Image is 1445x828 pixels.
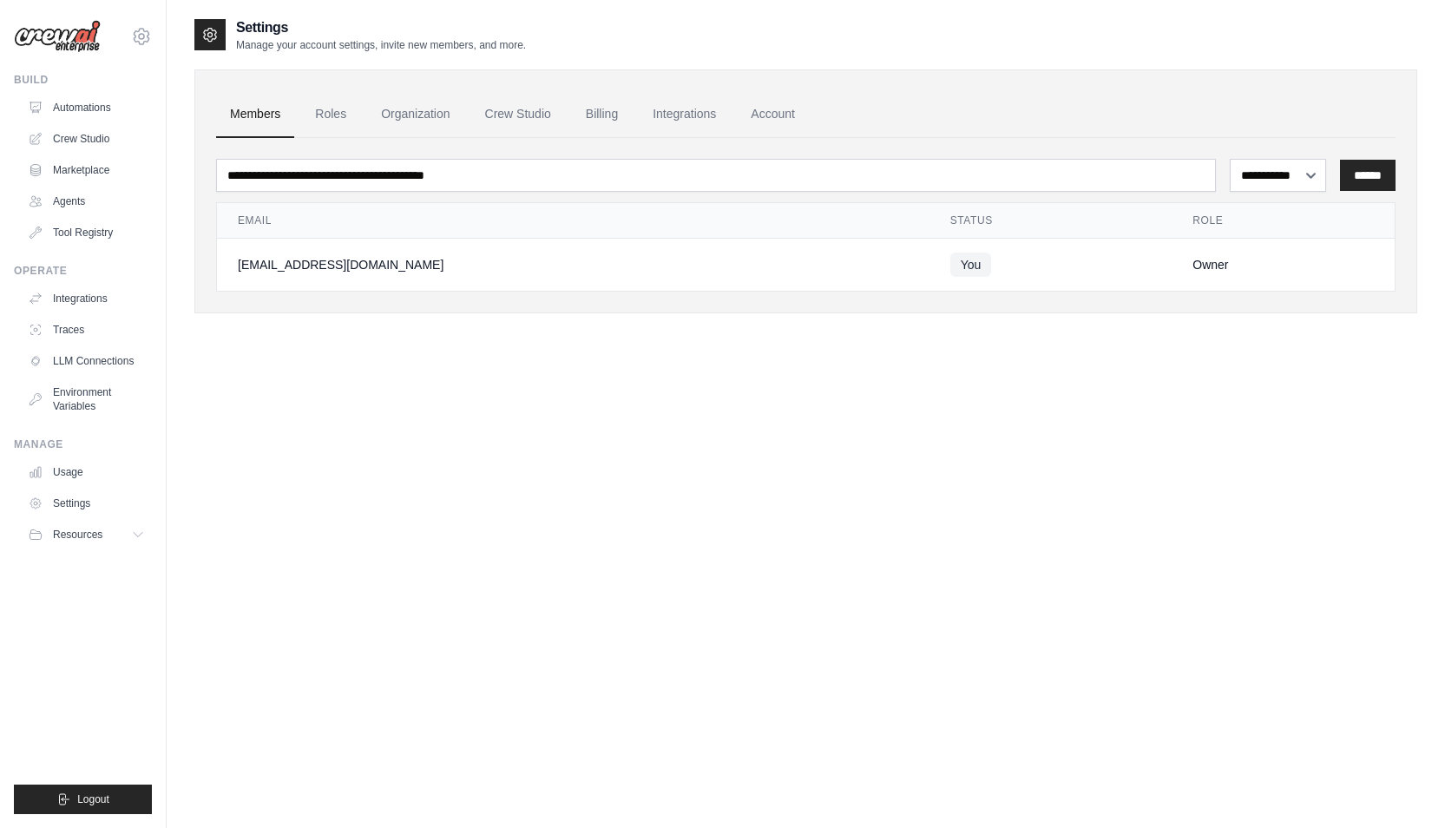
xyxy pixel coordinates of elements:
div: Operate [14,264,152,278]
div: [EMAIL_ADDRESS][DOMAIN_NAME] [238,256,909,273]
span: Resources [53,528,102,542]
span: Logout [77,792,109,806]
a: Traces [21,316,152,344]
div: Manage [14,437,152,451]
a: Environment Variables [21,378,152,420]
button: Logout [14,785,152,814]
button: Resources [21,521,152,549]
span: You [950,253,992,277]
a: Crew Studio [471,91,565,138]
p: Manage your account settings, invite new members, and more. [236,38,526,52]
th: Email [217,203,929,239]
img: Logo [14,20,101,53]
th: Role [1172,203,1395,239]
a: Integrations [21,285,152,312]
h2: Settings [236,17,526,38]
a: Organization [367,91,463,138]
a: Members [216,91,294,138]
a: Account [737,91,809,138]
div: Build [14,73,152,87]
a: Marketplace [21,156,152,184]
a: Usage [21,458,152,486]
a: Billing [572,91,632,138]
a: Automations [21,94,152,122]
a: LLM Connections [21,347,152,375]
a: Settings [21,490,152,517]
a: Agents [21,187,152,215]
a: Roles [301,91,360,138]
a: Integrations [639,91,730,138]
a: Crew Studio [21,125,152,153]
th: Status [929,203,1172,239]
a: Tool Registry [21,219,152,246]
div: Owner [1192,256,1374,273]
